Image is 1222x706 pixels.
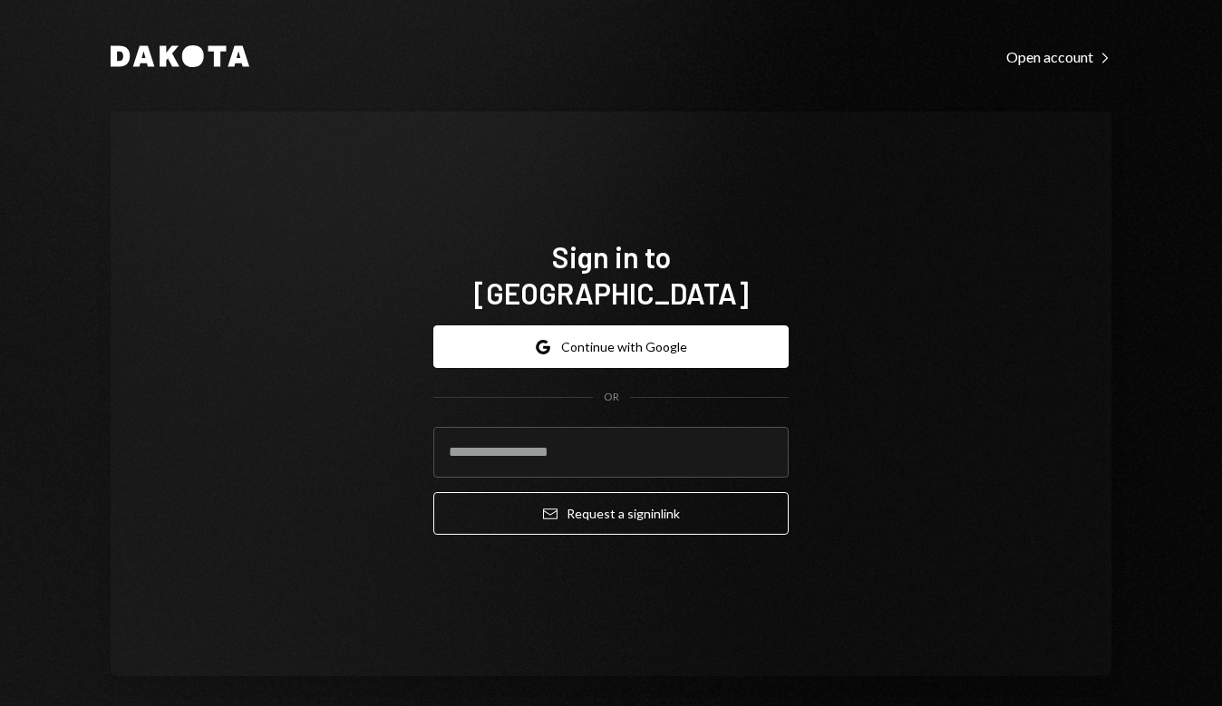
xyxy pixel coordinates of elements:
button: Continue with Google [433,325,789,368]
h1: Sign in to [GEOGRAPHIC_DATA] [433,238,789,311]
button: Request a signinlink [433,492,789,535]
div: OR [604,390,619,405]
div: Open account [1006,48,1111,66]
a: Open account [1006,46,1111,66]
